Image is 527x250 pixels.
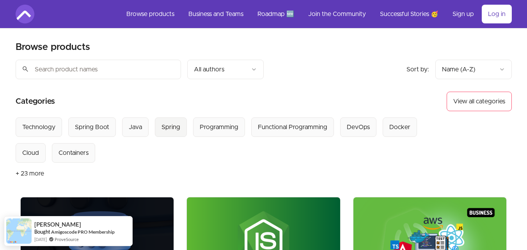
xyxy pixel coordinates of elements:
[16,92,55,111] h2: Categories
[22,64,29,74] span: search
[16,41,90,53] h2: Browse products
[75,122,109,132] div: Spring Boot
[435,60,512,79] button: Product sort options
[34,221,81,228] span: [PERSON_NAME]
[16,60,181,79] input: Search product names
[22,148,39,158] div: Cloud
[161,122,180,132] div: Spring
[16,5,34,23] img: Amigoscode logo
[55,237,79,242] a: ProveSource
[374,5,445,23] a: Successful Stories 🥳
[389,122,410,132] div: Docker
[482,5,512,23] a: Log in
[51,229,115,235] a: Amigoscode PRO Membership
[16,163,44,184] button: + 23 more
[182,5,250,23] a: Business and Teams
[187,60,264,79] button: Filter by author
[446,5,480,23] a: Sign up
[258,122,327,132] div: Functional Programming
[6,218,32,244] img: provesource social proof notification image
[251,5,300,23] a: Roadmap 🆕
[447,92,512,111] button: View all categories
[347,122,370,132] div: DevOps
[302,5,372,23] a: Join the Community
[129,122,142,132] div: Java
[34,236,47,243] span: [DATE]
[59,148,89,158] div: Containers
[22,122,55,132] div: Technology
[120,5,181,23] a: Browse products
[200,122,238,132] div: Programming
[34,229,50,235] span: Bought
[406,66,429,73] span: Sort by:
[120,5,512,23] nav: Main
